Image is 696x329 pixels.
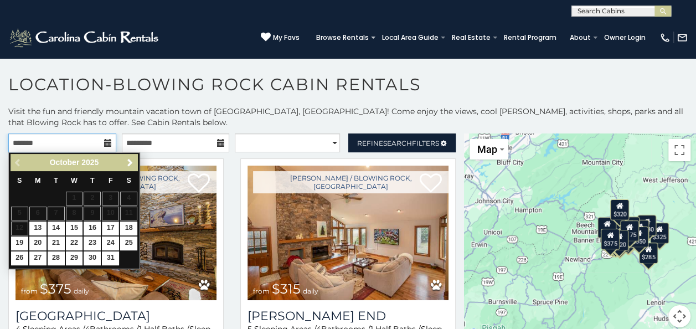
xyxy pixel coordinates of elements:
span: Tuesday [54,177,58,184]
span: Sunday [17,177,22,184]
a: 22 [66,237,83,250]
span: from [21,287,38,295]
span: Search [383,139,412,147]
a: 20 [29,237,47,250]
img: Moss End [248,166,448,300]
span: Next [126,158,135,167]
img: White-1-2.png [8,27,162,49]
a: RefineSearchFilters [348,133,456,152]
div: $325 [649,223,668,244]
a: 17 [102,222,119,235]
div: $375 [601,229,620,250]
button: Toggle fullscreen view [668,139,690,161]
a: 19 [11,237,28,250]
a: 30 [84,251,101,265]
button: Change map style [470,139,508,160]
div: $930 [637,215,656,236]
div: $345 [610,232,629,253]
a: Real Estate [446,30,496,45]
a: Moss End from $315 daily [248,166,448,300]
div: $150 [621,217,640,238]
span: $315 [272,281,301,297]
a: 18 [120,222,137,235]
a: Owner Login [599,30,651,45]
span: Friday [109,177,113,184]
span: daily [74,287,89,295]
a: 13 [29,222,47,235]
span: My Favs [273,33,300,43]
span: October [50,158,80,167]
a: My Favs [261,32,300,43]
a: 28 [48,251,65,265]
span: Refine Filters [357,139,439,147]
a: 31 [102,251,119,265]
span: $375 [40,281,71,297]
span: Monday [35,177,41,184]
div: $220 [610,230,628,251]
a: Local Area Guide [377,30,444,45]
span: daily [303,287,318,295]
a: 16 [84,222,101,235]
h3: Mountain Song Lodge [16,309,216,323]
h3: Moss End [248,309,448,323]
a: 15 [66,222,83,235]
div: $350 [629,227,648,248]
a: [PERSON_NAME] End [248,309,448,323]
a: 23 [84,237,101,250]
span: Thursday [90,177,95,184]
a: 26 [11,251,28,265]
img: phone-regular-white.png [659,32,671,43]
a: [GEOGRAPHIC_DATA] [16,309,216,323]
a: Next [123,156,137,169]
button: Map camera controls [668,305,690,327]
a: Rental Program [498,30,562,45]
a: [PERSON_NAME] / Blowing Rock, [GEOGRAPHIC_DATA] [253,171,448,193]
div: $400 [597,217,616,238]
a: 24 [102,237,119,250]
a: 21 [48,237,65,250]
a: 14 [48,222,65,235]
img: mail-regular-white.png [677,32,688,43]
a: 25 [120,237,137,250]
div: $226 [630,220,649,241]
div: $285 [638,243,657,264]
div: $320 [610,199,629,220]
span: Map [477,143,497,155]
span: from [253,287,270,295]
a: 27 [29,251,47,265]
a: About [564,30,596,45]
span: Saturday [127,177,131,184]
span: Wednesday [71,177,78,184]
div: $175 [620,220,638,241]
span: 2025 [81,158,99,167]
a: 29 [66,251,83,265]
a: Browse Rentals [311,30,374,45]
